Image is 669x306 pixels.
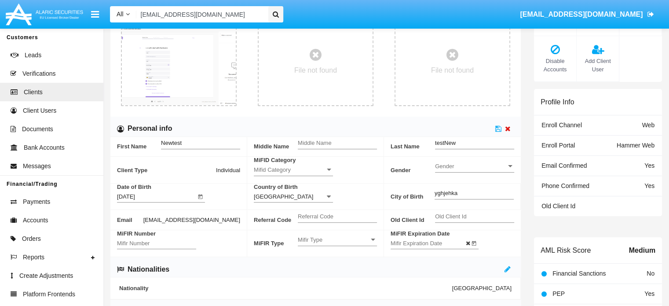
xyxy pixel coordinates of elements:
h6: Nationalities [128,265,169,274]
span: Disable Accounts [538,57,572,74]
span: First Name [117,137,161,157]
span: Web [642,122,654,129]
span: Client Users [23,106,56,115]
span: Old Client Id [391,210,435,230]
input: Search [136,6,265,22]
span: Referral Code [254,210,298,230]
span: MiFIR Type [254,230,298,257]
span: Nationality [119,285,452,291]
span: Enroll Channel [541,122,582,129]
span: Clients [24,88,43,97]
span: Verifications [22,69,55,78]
a: [EMAIL_ADDRESS][DOMAIN_NAME] [516,2,658,27]
span: Gender [391,157,435,183]
span: City of Birth [391,184,435,210]
span: PEP [552,290,565,297]
span: Yes [644,290,654,297]
span: Individual [216,162,240,178]
span: Platform Frontends [23,290,75,299]
img: Logo image [4,1,84,27]
span: Medium [629,245,655,256]
span: Reports [23,253,44,262]
span: Financial Sanctions [552,270,606,277]
span: MiFIR Expiration Date [391,230,514,237]
span: Enroll Portal [541,142,575,149]
span: Yes [644,182,654,189]
span: Mifir Type [298,236,369,243]
span: Accounts [23,216,48,225]
span: Gender [435,162,506,170]
span: Add Client User [581,57,614,74]
span: Hammer Web [617,142,654,149]
span: Email [117,215,143,225]
span: Client Type [117,162,216,178]
span: Leads [25,51,41,60]
button: Open calendar [196,192,205,200]
span: Bank Accounts [24,143,65,152]
span: [GEOGRAPHIC_DATA] [452,285,512,291]
a: All [110,10,136,19]
span: Messages [23,162,51,171]
span: MiFIR Number [117,230,240,237]
span: Create Adjustments [19,271,73,280]
span: MiFID Category [254,157,377,163]
span: [EMAIL_ADDRESS][DOMAIN_NAME] [520,11,643,18]
h6: Profile Info [541,98,574,106]
span: Yes [644,162,654,169]
span: Orders [22,234,41,243]
span: Last Name [391,137,435,157]
span: Date of Birth [117,184,240,190]
span: Documents [22,125,53,134]
span: All [117,11,124,18]
h6: Personal info [128,124,172,133]
span: Country of Birth [254,184,377,190]
span: Middle Name [254,137,298,157]
span: [EMAIL_ADDRESS][DOMAIN_NAME] [143,215,240,225]
span: Email Confirmed [541,162,587,169]
span: No [647,270,654,277]
h6: AML Risk Score [541,246,591,254]
button: Open calendar [470,238,479,247]
span: Payments [23,197,50,206]
span: Phone Confirmed [541,182,589,189]
span: Old Client Id [541,203,575,210]
span: Mifid Category [254,166,325,173]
